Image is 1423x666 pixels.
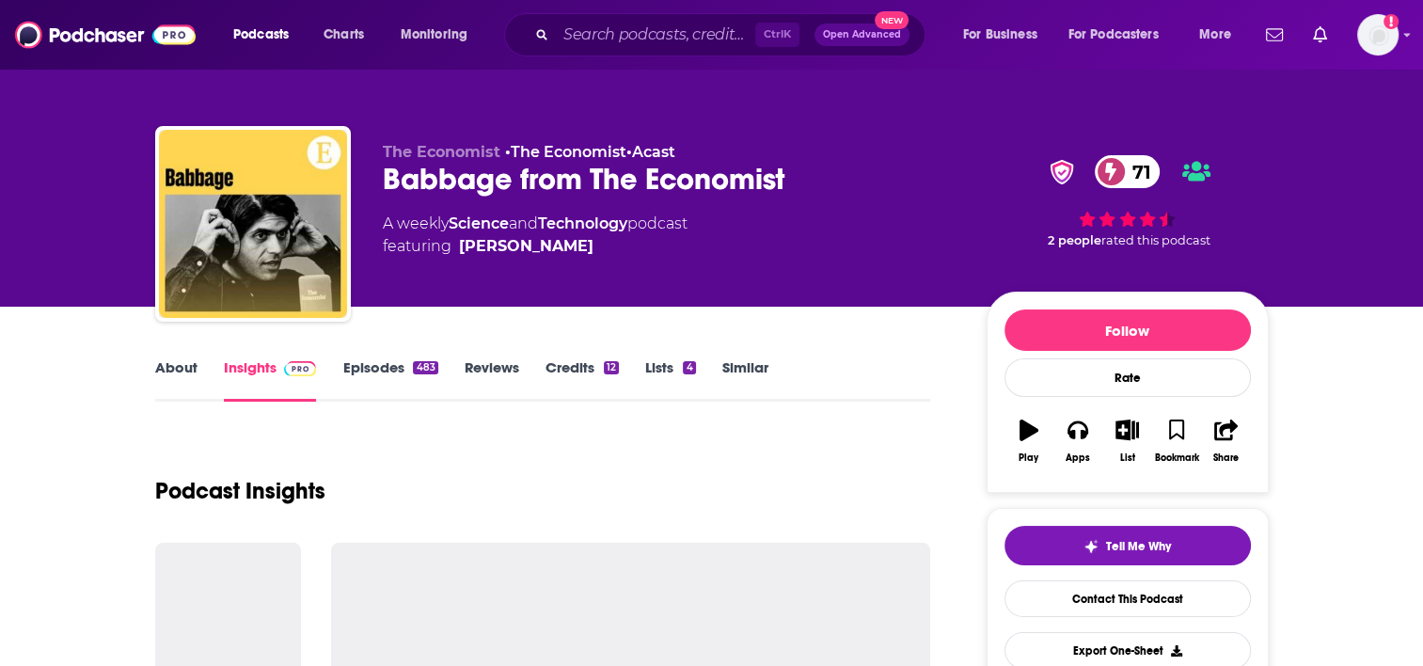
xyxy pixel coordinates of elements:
button: Open AdvancedNew [814,24,909,46]
button: List [1102,407,1151,475]
button: tell me why sparkleTell Me Why [1004,526,1251,565]
span: • [505,143,626,161]
span: featuring [383,235,688,258]
span: 71 [1114,155,1161,188]
a: Show notifications dropdown [1305,19,1335,51]
img: User Profile [1357,14,1399,55]
span: Ctrl K [755,23,799,47]
img: tell me why sparkle [1083,539,1099,554]
div: A weekly podcast [383,213,688,258]
span: Monitoring [401,22,467,48]
h1: Podcast Insights [155,477,325,505]
div: List [1120,452,1135,464]
svg: Add a profile image [1383,14,1399,29]
input: Search podcasts, credits, & more... [556,20,755,50]
span: Tell Me Why [1106,539,1171,554]
div: Share [1213,452,1239,464]
button: open menu [387,20,492,50]
a: Science [449,214,509,232]
span: Podcasts [233,22,289,48]
span: For Business [963,22,1037,48]
div: Search podcasts, credits, & more... [522,13,943,56]
span: For Podcasters [1068,22,1159,48]
div: 12 [604,361,619,374]
span: rated this podcast [1101,233,1210,247]
button: Show profile menu [1357,14,1399,55]
span: More [1199,22,1231,48]
img: Podchaser Pro [284,361,317,376]
button: Bookmark [1152,407,1201,475]
img: verified Badge [1044,160,1080,184]
a: Charts [311,20,375,50]
button: open menu [220,20,313,50]
button: open menu [1056,20,1186,50]
a: InsightsPodchaser Pro [224,358,317,402]
span: Logged in as gmacdermott [1357,14,1399,55]
span: Open Advanced [823,30,901,40]
div: [PERSON_NAME] [459,235,593,258]
span: • [626,143,675,161]
div: Apps [1066,452,1090,464]
span: and [509,214,538,232]
a: Similar [722,358,768,402]
a: The Economist [511,143,626,161]
button: open menu [1186,20,1255,50]
span: New [875,11,909,29]
button: Share [1201,407,1250,475]
span: Charts [324,22,364,48]
a: Contact This Podcast [1004,580,1251,617]
button: Apps [1053,407,1102,475]
div: Rate [1004,358,1251,397]
img: Babbage from The Economist [159,130,347,318]
button: open menu [950,20,1061,50]
a: Show notifications dropdown [1258,19,1290,51]
a: Acast [632,143,675,161]
div: Play [1019,452,1038,464]
a: Lists4 [645,358,695,402]
button: Follow [1004,309,1251,351]
div: Bookmark [1154,452,1198,464]
div: verified Badge71 2 peoplerated this podcast [987,143,1269,260]
div: 4 [683,361,695,374]
span: The Economist [383,143,500,161]
a: 71 [1095,155,1161,188]
a: About [155,358,198,402]
a: Reviews [465,358,519,402]
div: 483 [413,361,437,374]
img: Podchaser - Follow, Share and Rate Podcasts [15,17,196,53]
a: Credits12 [545,358,619,402]
span: 2 people [1048,233,1101,247]
a: Technology [538,214,627,232]
button: Play [1004,407,1053,475]
a: Episodes483 [342,358,437,402]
